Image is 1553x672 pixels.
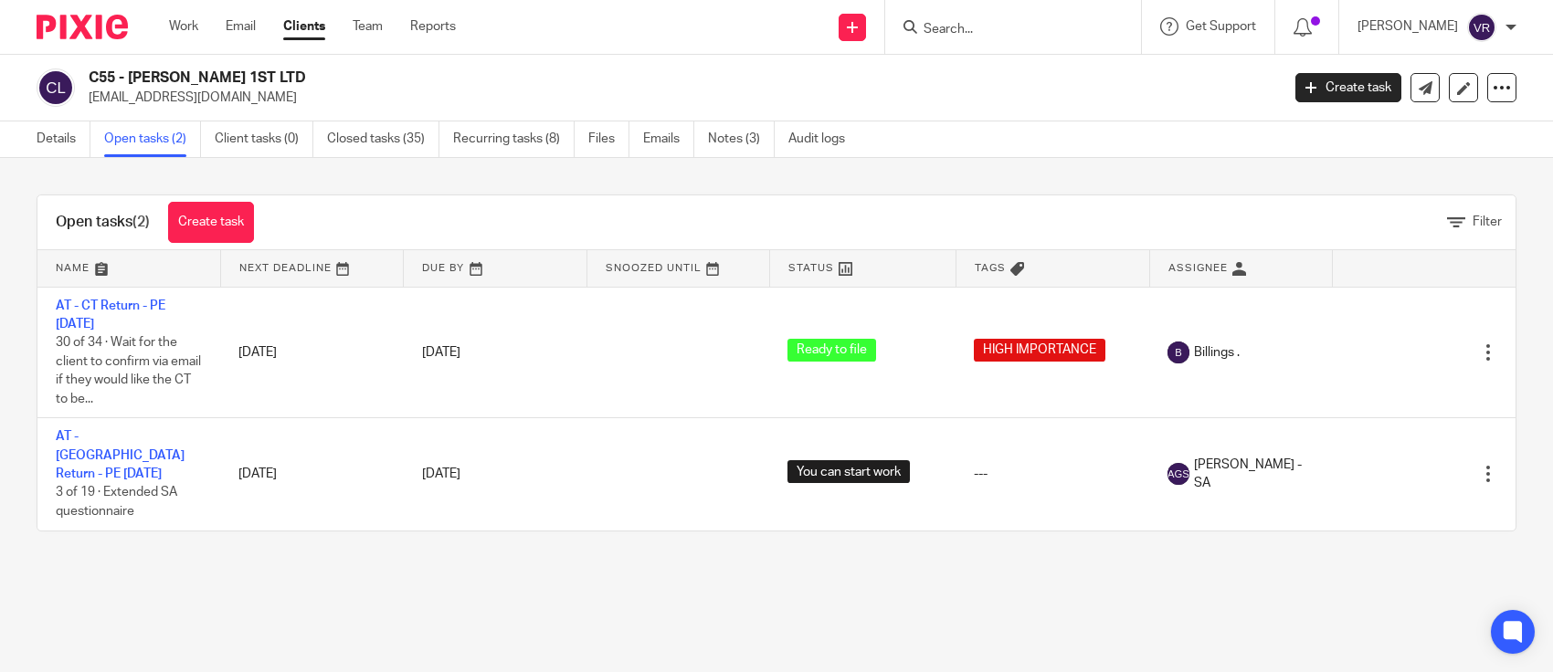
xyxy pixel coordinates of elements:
[788,121,859,157] a: Audit logs
[220,418,403,530] td: [DATE]
[1194,456,1314,493] span: [PERSON_NAME] - SA
[56,430,185,480] a: AT - [GEOGRAPHIC_DATA] Return - PE [DATE]
[708,121,775,157] a: Notes (3)
[1194,343,1240,362] span: Billings .
[56,213,150,232] h1: Open tasks
[643,121,694,157] a: Emails
[104,121,201,157] a: Open tasks (2)
[1467,13,1496,42] img: svg%3E
[283,17,325,36] a: Clients
[37,121,90,157] a: Details
[410,17,456,36] a: Reports
[975,263,1006,273] span: Tags
[89,68,1032,88] h2: C55 - [PERSON_NAME] 1ST LTD
[588,121,629,157] a: Files
[606,263,702,273] span: Snoozed Until
[89,89,1268,107] p: [EMAIL_ADDRESS][DOMAIN_NAME]
[1295,73,1401,102] a: Create task
[1167,463,1189,485] img: svg%3E
[453,121,575,157] a: Recurring tasks (8)
[1167,341,1189,363] img: svg%3E
[1186,20,1256,33] span: Get Support
[787,339,876,362] span: Ready to file
[56,299,165,331] a: AT - CT Return - PE [DATE]
[353,17,383,36] a: Team
[226,17,256,36] a: Email
[1358,17,1458,36] p: [PERSON_NAME]
[169,17,198,36] a: Work
[56,336,201,405] span: 30 of 34 · Wait for the client to confirm via email if they would like the CT to be...
[422,467,460,480] span: [DATE]
[787,460,910,483] span: You can start work
[974,339,1105,362] span: HIGH IMPORTANCE
[37,68,75,107] img: svg%3E
[220,287,403,418] td: [DATE]
[132,215,150,229] span: (2)
[922,22,1086,38] input: Search
[1473,215,1502,228] span: Filter
[327,121,439,157] a: Closed tasks (35)
[422,346,460,359] span: [DATE]
[56,487,177,519] span: 3 of 19 · Extended SA questionnaire
[37,15,128,39] img: Pixie
[974,465,1131,483] div: ---
[215,121,313,157] a: Client tasks (0)
[168,202,254,243] a: Create task
[788,263,834,273] span: Status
